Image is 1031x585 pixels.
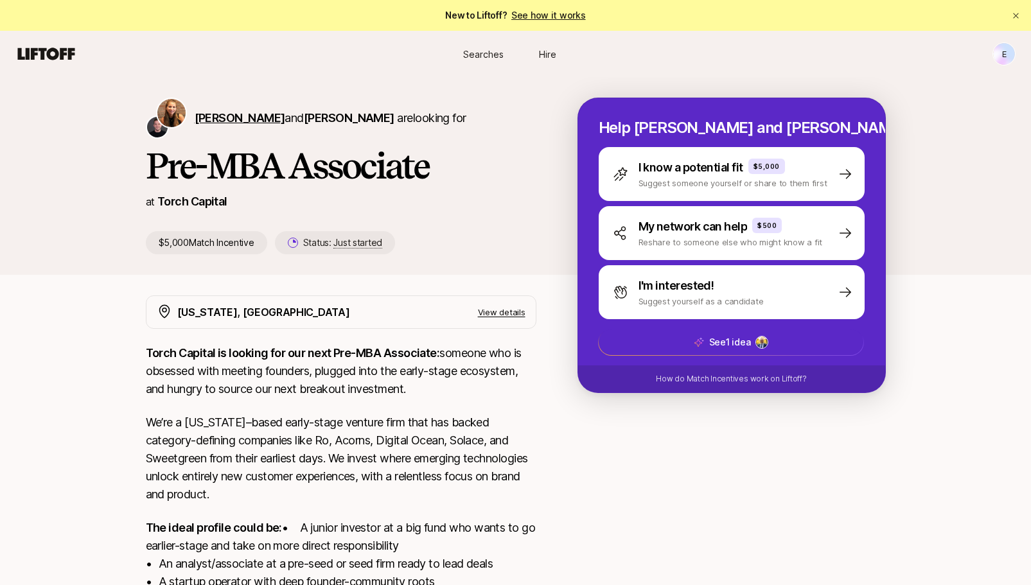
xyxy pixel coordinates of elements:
[146,146,536,185] h1: Pre-MBA Associate
[1002,46,1007,62] p: E
[478,306,525,319] p: View details
[146,346,440,360] strong: Torch Capital is looking for our next Pre-MBA Associate:
[452,42,516,66] a: Searches
[598,329,864,356] button: See1 idea
[195,109,466,127] p: are looking for
[146,414,536,503] p: We’re a [US_STATE]–based early-stage venture firm that has backed category-defining companies lik...
[157,99,186,127] img: Katie Reiner
[709,335,750,350] p: See 1 idea
[146,231,267,254] p: $5,000 Match Incentive
[639,295,764,308] p: Suggest yourself as a candidate
[992,42,1016,65] button: E
[599,119,865,137] p: Help [PERSON_NAME] and [PERSON_NAME] hire
[147,117,168,137] img: Christopher Harper
[463,48,504,61] span: Searches
[757,220,777,231] p: $500
[195,111,285,125] span: [PERSON_NAME]
[639,177,827,189] p: Suggest someone yourself or share to them first
[639,236,823,249] p: Reshare to someone else who might know a fit
[516,42,580,66] a: Hire
[304,111,394,125] span: [PERSON_NAME]
[303,235,382,250] p: Status:
[656,373,806,385] p: How do Match Incentives work on Liftoff?
[146,344,536,398] p: someone who is obsessed with meeting founders, plugged into the early-stage ecosystem, and hungry...
[639,277,714,295] p: I'm interested!
[146,193,155,210] p: at
[333,237,382,249] span: Just started
[177,304,350,320] p: [US_STATE], [GEOGRAPHIC_DATA]
[753,161,780,171] p: $5,000
[157,195,227,208] a: Torch Capital
[639,159,743,177] p: I know a potential fit
[639,218,748,236] p: My network can help
[756,336,768,348] img: b76f51ec_2cb6_46cf_b90a_18ec83f940bb.jfif
[511,10,586,21] a: See how it works
[146,521,282,534] strong: The ideal profile could be:
[285,111,394,125] span: and
[539,48,556,61] span: Hire
[445,8,585,23] span: New to Liftoff?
